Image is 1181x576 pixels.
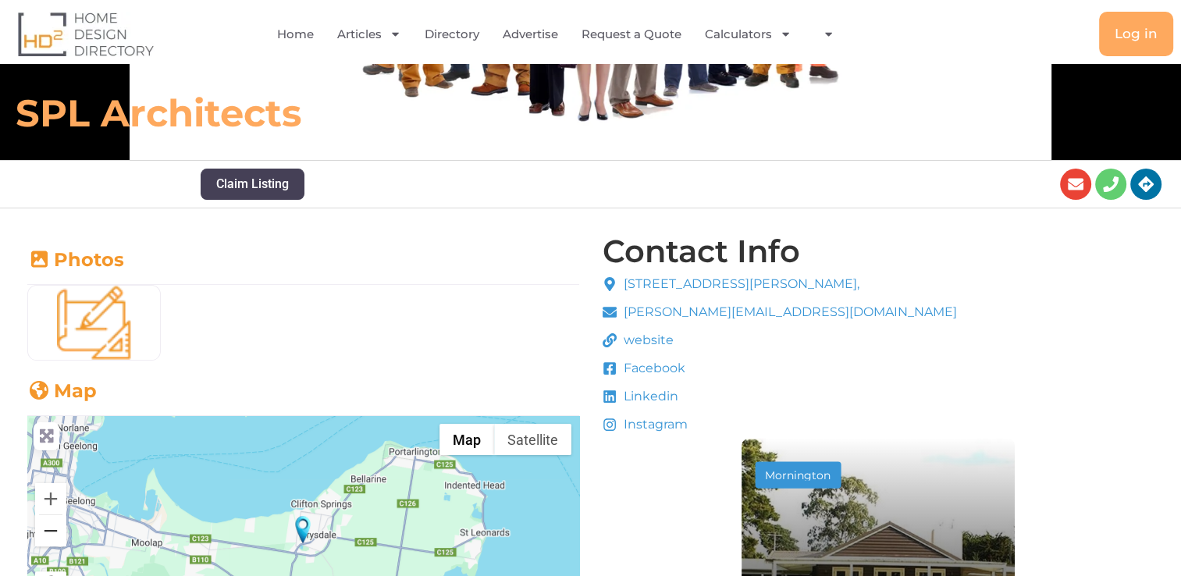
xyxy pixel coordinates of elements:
[620,331,674,350] span: website
[620,387,678,406] span: Linkedin
[295,516,311,543] div: SPL Architects
[582,16,681,52] a: Request a Quote
[620,359,685,378] span: Facebook
[27,248,124,271] a: Photos
[35,515,66,546] button: Zoom out
[425,16,479,52] a: Directory
[337,16,401,52] a: Articles
[1099,12,1173,56] a: Log in
[620,275,859,293] span: [STREET_ADDRESS][PERSON_NAME],
[705,16,791,52] a: Calculators
[620,303,957,322] span: [PERSON_NAME][EMAIL_ADDRESS][DOMAIN_NAME]
[16,90,819,137] h6: SPL Architects
[603,303,958,322] a: [PERSON_NAME][EMAIL_ADDRESS][DOMAIN_NAME]
[763,470,833,481] div: Mornington
[28,286,160,360] img: architect
[603,236,800,267] h4: Contact Info
[27,379,97,402] a: Map
[620,415,688,434] span: Instagram
[1115,27,1158,41] span: Log in
[439,424,494,455] button: Show street map
[35,483,66,514] button: Zoom in
[494,424,571,455] button: Show satellite imagery
[241,16,882,52] nav: Menu
[201,169,304,200] button: Claim Listing
[277,16,314,52] a: Home
[503,16,558,52] a: Advertise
